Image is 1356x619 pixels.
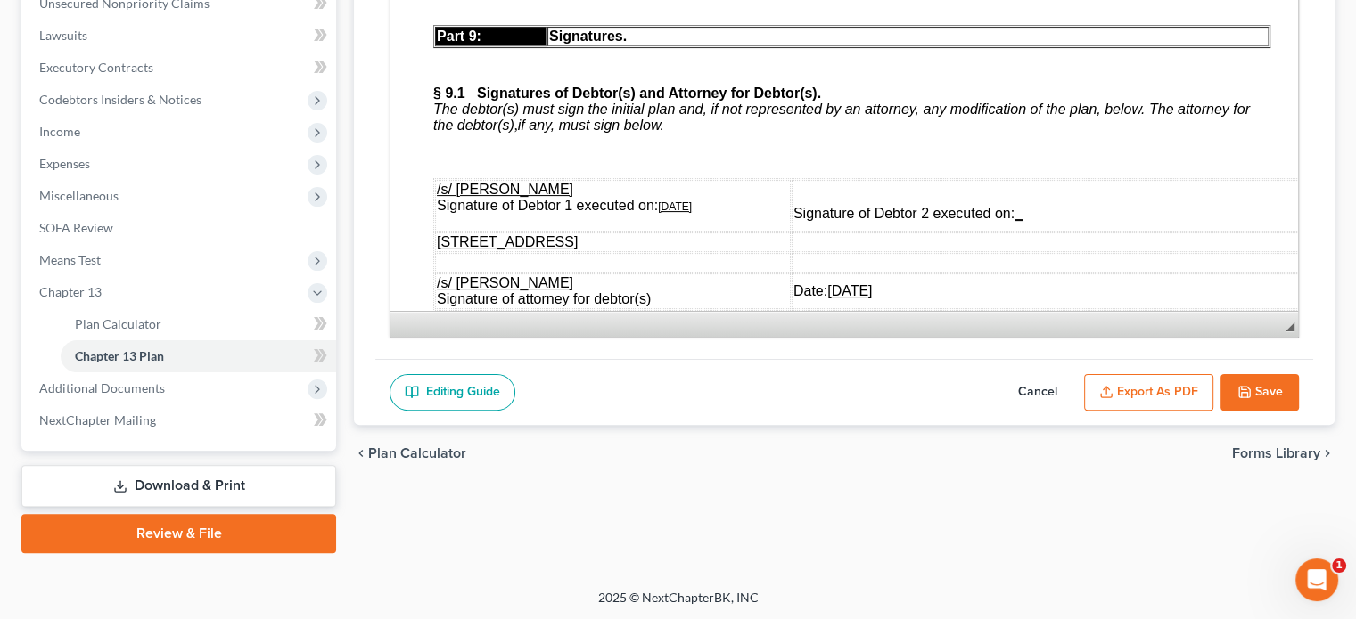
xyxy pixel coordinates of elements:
span: Lawsuits [39,28,87,43]
a: Chapter 13 Plan [61,340,336,372]
button: Forms Library chevron_right [1232,446,1335,460]
span: Executory Contracts [39,60,153,75]
i: chevron_left [354,446,368,460]
span: Means Test [39,252,101,267]
button: Save [1220,374,1299,411]
span: Expenses [39,156,90,171]
a: Review & File [21,514,336,553]
u: /s/ [PERSON_NAME] [46,365,183,380]
a: SOFA Review [25,212,336,244]
span: Chapter 13 [39,284,102,299]
button: Export as PDF [1084,374,1213,411]
span: Signature of attorney for debtor(s) [46,365,260,396]
span: Miscellaneous [39,188,119,203]
span: Income [39,124,80,139]
span: Signature of Debtor 2 executed on: [403,296,632,311]
u: _ [624,296,632,311]
span: 1 [1332,558,1346,573]
a: Lawsuits [25,20,336,52]
button: Cancel [999,374,1077,411]
u: [STREET_ADDRESS] [46,324,187,339]
span: Forms Library [1232,446,1320,460]
span: Codebtors Insiders & Notices [39,92,201,107]
a: NextChapter Mailing [25,404,336,436]
span: SOFA Review [39,220,113,235]
iframe: Intercom live chat [1295,558,1338,601]
span: Chapter 13 Plan [75,348,164,363]
span: Additional Documents [39,380,165,395]
a: Editing Guide [390,374,515,411]
i: chevron_right [1320,446,1335,460]
span: Resize [1286,322,1294,331]
span: Date: [403,373,437,388]
a: Download & Print [21,465,336,507]
a: Plan Calculator [61,308,336,340]
span: Plan Calculator [368,446,466,460]
span: Plan Calculator [75,316,161,331]
button: chevron_left Plan Calculator [354,446,466,460]
span: NextChapter Mailing [39,412,156,428]
a: Executory Contracts [25,52,336,84]
u: [DATE] [437,373,481,388]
